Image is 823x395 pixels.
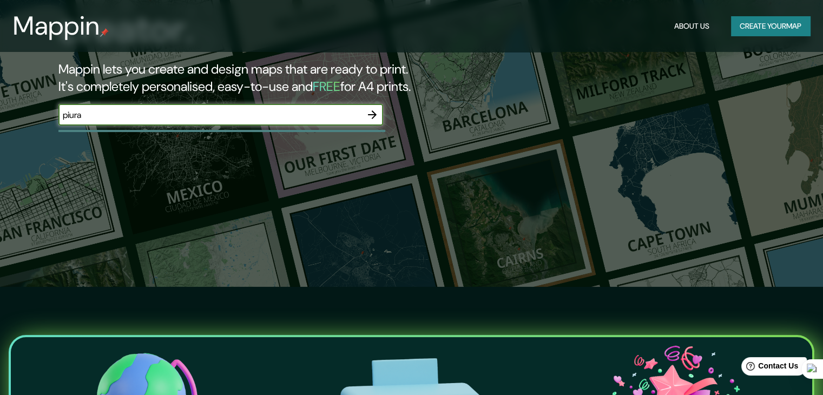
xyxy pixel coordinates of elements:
[58,61,470,95] h2: Mappin lets you create and design maps that are ready to print. It's completely personalised, eas...
[13,11,100,41] h3: Mappin
[727,353,811,383] iframe: Help widget launcher
[731,16,810,36] button: Create yourmap
[100,28,109,37] img: mappin-pin
[313,78,340,95] h5: FREE
[58,109,361,121] input: Choose your favourite place
[670,16,714,36] button: About Us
